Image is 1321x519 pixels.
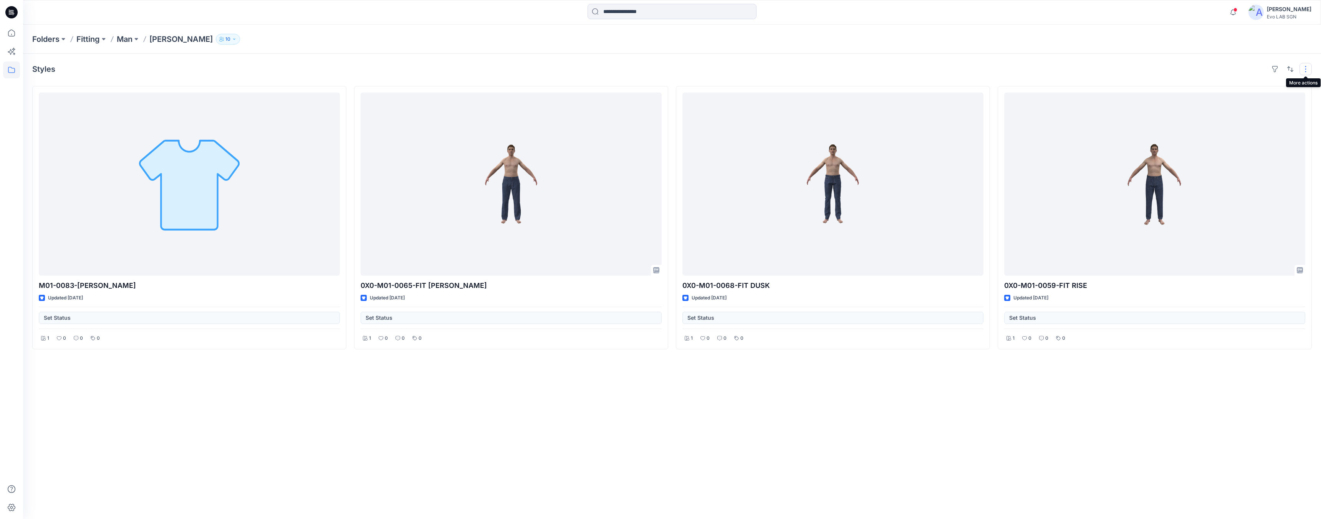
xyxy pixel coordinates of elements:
[707,334,710,342] p: 0
[361,280,662,291] p: 0X0-M01-0065-FIT [PERSON_NAME]
[1267,14,1311,20] div: Evo LAB SGN
[149,34,213,45] p: [PERSON_NAME]
[76,34,100,45] a: Fitting
[682,93,983,276] a: 0X0-M01-0068-FIT DUSK
[97,334,100,342] p: 0
[1013,294,1048,302] p: Updated [DATE]
[63,334,66,342] p: 0
[216,34,240,45] button: 10
[682,280,983,291] p: 0X0-M01-0068-FIT DUSK
[419,334,422,342] p: 0
[48,294,83,302] p: Updated [DATE]
[402,334,405,342] p: 0
[1004,93,1305,276] a: 0X0-M01-0059-FIT RISE
[1028,334,1031,342] p: 0
[361,93,662,276] a: 0X0-M01-0065-FIT VEGA
[369,334,371,342] p: 1
[1013,334,1015,342] p: 1
[32,64,55,74] h4: Styles
[80,334,83,342] p: 0
[1248,5,1264,20] img: avatar
[692,294,727,302] p: Updated [DATE]
[370,294,405,302] p: Updated [DATE]
[32,34,60,45] a: Folders
[1045,334,1048,342] p: 0
[47,334,49,342] p: 1
[1267,5,1311,14] div: [PERSON_NAME]
[723,334,727,342] p: 0
[1004,280,1305,291] p: 0X0-M01-0059-FIT RISE
[225,35,230,43] p: 10
[691,334,693,342] p: 1
[385,334,388,342] p: 0
[39,93,340,276] a: M01-0083-LOOM CARPENTER
[740,334,743,342] p: 0
[117,34,132,45] a: Man
[39,280,340,291] p: M01-0083-[PERSON_NAME]
[1062,334,1065,342] p: 0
